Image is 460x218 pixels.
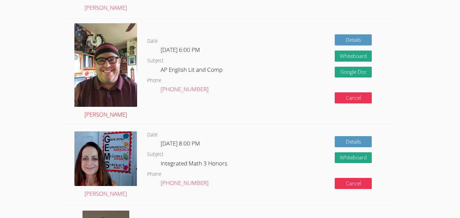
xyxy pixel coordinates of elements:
img: avatar.png [74,131,137,186]
img: avatar.png [74,23,137,107]
a: [PHONE_NUMBER] [161,85,208,93]
dd: Integrated Math 3 Honors [161,159,229,170]
button: Whiteboard [335,152,372,163]
dt: Phone [147,76,161,85]
span: [DATE] 8:00 PM [161,139,200,147]
a: [PERSON_NAME] [74,131,137,198]
a: Details [335,136,372,147]
button: Cancel [335,178,372,189]
a: [PHONE_NUMBER] [161,179,208,187]
dt: Subject [147,57,164,65]
dt: Date [147,37,158,45]
dt: Subject [147,150,164,159]
span: [DATE] 6:00 PM [161,46,200,54]
a: Google Doc [335,67,372,78]
a: [PERSON_NAME] [74,23,137,120]
button: Cancel [335,92,372,103]
dt: Date [147,131,158,139]
button: Whiteboard [335,51,372,62]
dd: AP English Lit and Comp [161,65,224,76]
dt: Phone [147,170,161,179]
a: Details [335,34,372,45]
